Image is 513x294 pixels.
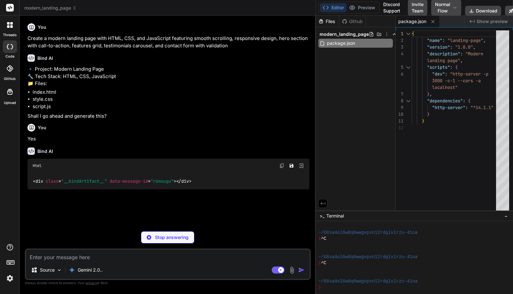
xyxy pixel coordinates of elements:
[320,3,346,12] button: Editor
[396,64,403,71] div: 5
[33,96,309,103] li: style.css
[503,211,509,221] button: −
[396,44,403,51] div: 3
[465,105,468,110] span: :
[450,44,453,50] span: :
[396,51,403,57] div: 4
[37,148,53,155] h6: Bind AI
[4,76,16,82] label: GitHub
[279,163,284,168] img: copy
[5,54,14,59] label: code
[318,260,321,266] span: ❯
[318,236,321,242] span: ❯
[450,71,488,77] span: "http-server -p
[33,163,42,168] span: Html
[430,91,432,97] span: ,
[321,260,326,266] span: ^C
[299,163,304,169] img: Open in Browser
[110,178,148,184] span: data-message-id
[346,3,378,12] button: Preview
[176,178,191,184] span: </ >
[316,18,339,25] div: Files
[86,281,97,285] span: privacy
[27,66,309,87] p: 🔹 Project: Modern Landing Page 🔧 Tech Stack: HTML, CSS, JavaScript 📁 Files:
[339,18,366,25] div: Github
[473,44,476,50] span: ,
[432,84,458,90] span: localhost"
[396,118,403,124] div: 11
[27,135,309,143] p: Yes
[463,98,465,104] span: :
[465,6,501,16] button: Download
[69,267,75,273] img: Gemini 2.0 flash
[155,234,189,241] p: Stop answering
[427,98,463,104] span: "dependencies"
[61,178,107,184] span: "__bindArtifact__"
[320,31,369,37] span: modern_landing_page
[38,124,46,131] h6: You
[396,30,403,37] div: 1
[455,64,458,70] span: {
[470,105,494,110] span: "^14.1.1"
[321,236,326,242] span: ^C
[432,78,481,83] span: 3000 -c-1 --cors -a
[288,266,296,274] img: attachment
[46,178,58,184] span: class
[460,51,463,57] span: :
[404,64,412,71] div: Click to collapse the range.
[318,284,321,290] span: ❯
[412,31,414,36] span: {
[396,111,403,118] div: 10
[442,37,445,43] span: :
[447,37,483,43] span: "landing-page"
[4,100,16,106] label: Upload
[33,103,309,110] li: script.js
[57,267,62,273] img: Pick Models
[460,58,463,63] span: ,
[404,30,412,37] div: Click to collapse the range.
[151,178,174,184] span: "r6mougu"
[396,124,403,131] div: 12
[37,55,53,61] h6: Bind AI
[455,44,473,50] span: "1.0.0"
[396,91,403,98] div: 7
[427,44,450,50] span: "version"
[33,178,176,184] span: < = = >
[504,213,508,219] span: −
[404,98,412,104] div: Click to collapse the range.
[78,267,103,273] p: Gemini 2.0..
[477,18,508,25] span: Show preview
[465,51,483,57] span: "Modern
[398,18,426,25] span: package.json
[483,37,486,43] span: ,
[396,104,403,111] div: 9
[468,98,470,104] span: {
[24,5,77,11] span: modern_landing_page
[320,213,324,219] span: >_
[27,113,309,120] p: Shall I go ahead and generate this?
[326,39,356,47] span: package.json
[27,35,309,49] p: Create a modern landing page with HTML, CSS, and JavaScript featuring smooth scrolling, responsiv...
[326,213,344,219] span: Terminal
[427,91,430,97] span: }
[318,278,418,284] span: ~/68sa4ol6w0q0wwgvpxn12rdglvlrzu-41oa
[427,64,450,70] span: "scripts"
[427,111,430,117] span: }
[33,89,309,96] li: index.html
[35,178,43,184] span: div
[181,178,189,184] span: div
[396,98,403,104] div: 8
[25,280,311,286] p: Always double-check its answers. Your in Bind
[427,58,460,63] span: landing page"
[40,267,55,273] p: Source
[318,254,418,260] span: ~/68sa4ol6w0q0wwgvpxn12rdglvlrzu-41oa
[38,24,46,30] h6: You
[4,273,15,284] img: settings
[432,105,465,110] span: "http-server"
[422,118,424,124] span: }
[298,267,305,273] img: icon
[427,51,460,57] span: "description"
[432,71,445,77] span: "dev"
[3,32,17,38] label: threads
[318,230,418,236] span: ~/68sa4ol6w0q0wwgvpxn12rdglvlrzu-41oa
